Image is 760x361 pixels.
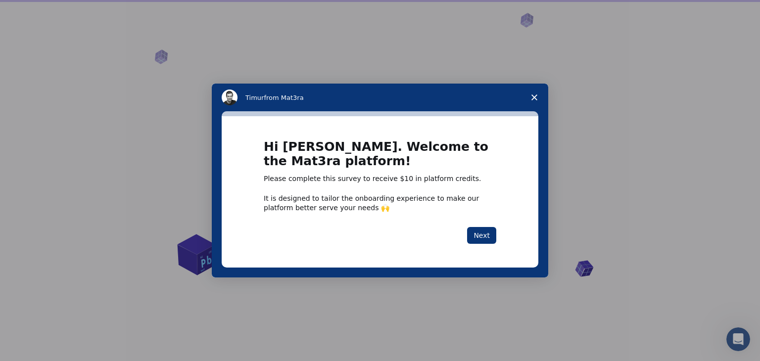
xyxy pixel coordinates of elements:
[467,227,496,244] button: Next
[264,94,303,101] span: from Mat3ra
[72,7,108,16] span: Support
[245,94,264,101] span: Timur
[222,90,237,105] img: Profile image for Timur
[264,194,496,212] div: It is designed to tailor the onboarding experience to make our platform better serve your needs 🙌
[521,84,548,111] span: Close survey
[264,174,496,184] div: Please complete this survey to receive $10 in platform credits.
[264,140,496,174] h1: Hi [PERSON_NAME]. Welcome to the Mat3ra platform!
